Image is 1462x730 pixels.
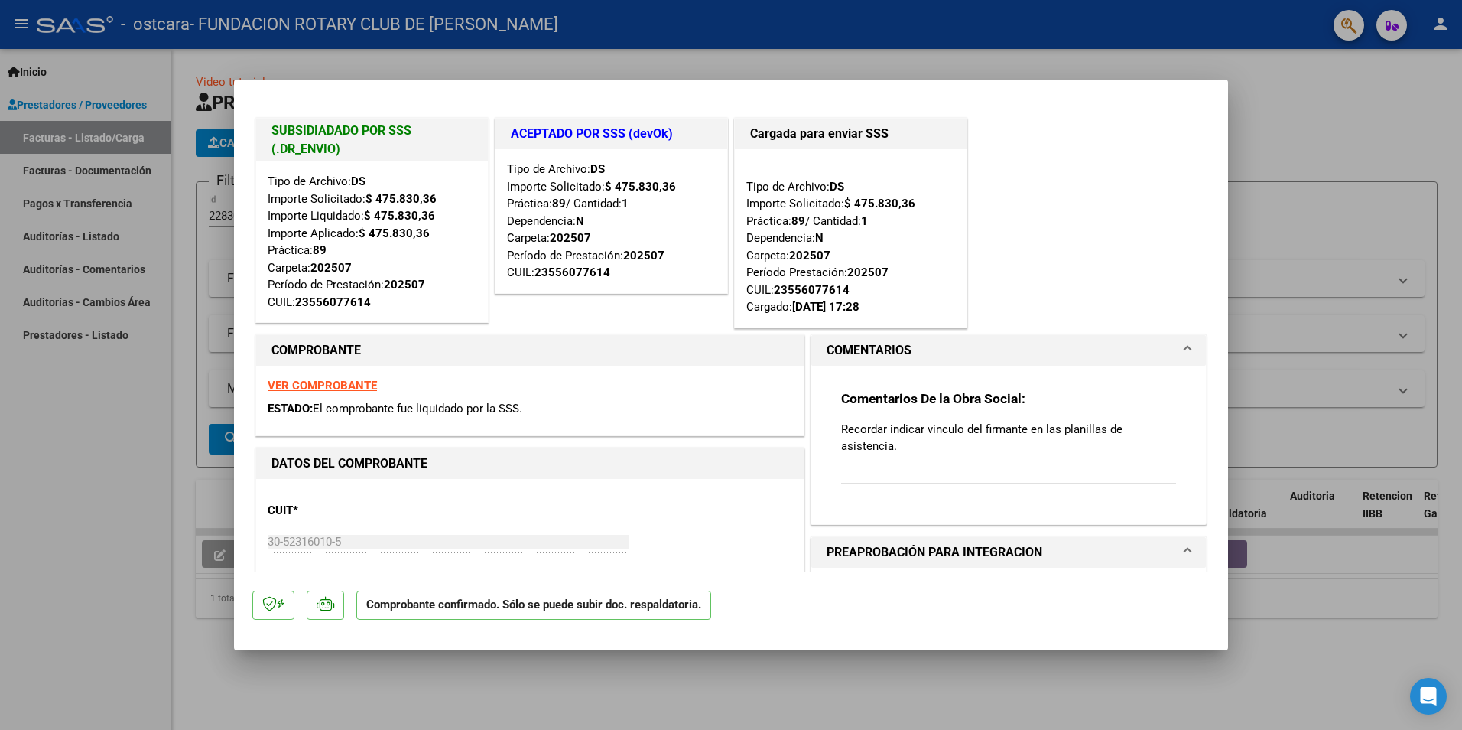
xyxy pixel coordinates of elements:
[511,125,712,143] h1: ACEPTADO POR SSS (devOk)
[841,421,1176,455] p: Recordar indicar vinculo del firmante en las planillas de asistencia.
[365,192,437,206] strong: $ 475.830,36
[811,537,1206,568] mat-expansion-panel-header: PREAPROBACIÓN PARA INTEGRACION
[384,278,425,292] strong: 202507
[622,197,629,210] strong: 1
[830,180,844,194] strong: DS
[271,456,427,471] strong: DATOS DEL COMPROBANTE
[827,543,1042,562] h1: PREAPROBACIÓN PARA INTEGRACION
[359,226,430,240] strong: $ 475.830,36
[1410,678,1447,715] div: Open Intercom Messenger
[364,209,435,223] strong: $ 475.830,36
[789,249,830,262] strong: 202507
[310,261,352,275] strong: 202507
[356,591,711,621] p: Comprobante confirmado. Sólo se puede subir doc. respaldatoria.
[590,162,605,176] strong: DS
[295,294,371,311] div: 23556077614
[313,402,522,416] span: El comprobante fue liquidado por la SSS.
[507,161,716,282] div: Tipo de Archivo: Importe Solicitado: Práctica: / Cantidad: Dependencia: Carpeta: Período de Prest...
[811,335,1206,366] mat-expansion-panel-header: COMENTARIOS
[774,282,850,299] div: 23556077614
[268,379,377,393] a: VER COMPROBANTE
[815,231,824,245] strong: N
[861,214,868,228] strong: 1
[534,264,610,282] div: 23556077614
[576,214,584,228] strong: N
[268,502,425,520] p: CUIT
[268,173,476,311] div: Tipo de Archivo: Importe Solicitado: Importe Liquidado: Importe Aplicado: Práctica: Carpeta: Perí...
[271,122,473,158] h1: SUBSIDIADADO POR SSS (.DR_ENVIO)
[268,402,313,416] span: ESTADO:
[791,214,805,228] strong: 89
[841,391,1025,406] strong: Comentarios De la Obra Social:
[605,180,676,194] strong: $ 475.830,36
[750,125,951,143] h1: Cargada para enviar SSS
[792,300,859,314] strong: [DATE] 17:28
[844,197,915,210] strong: $ 475.830,36
[827,341,911,360] h1: COMENTARIOS
[811,366,1206,524] div: COMENTARIOS
[271,343,361,357] strong: COMPROBANTE
[550,231,591,245] strong: 202507
[351,174,365,188] strong: DS
[552,197,566,210] strong: 89
[313,243,327,257] strong: 89
[847,266,889,279] strong: 202507
[746,161,955,316] div: Tipo de Archivo: Importe Solicitado: Práctica: / Cantidad: Dependencia: Carpeta: Período Prestaci...
[623,249,664,262] strong: 202507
